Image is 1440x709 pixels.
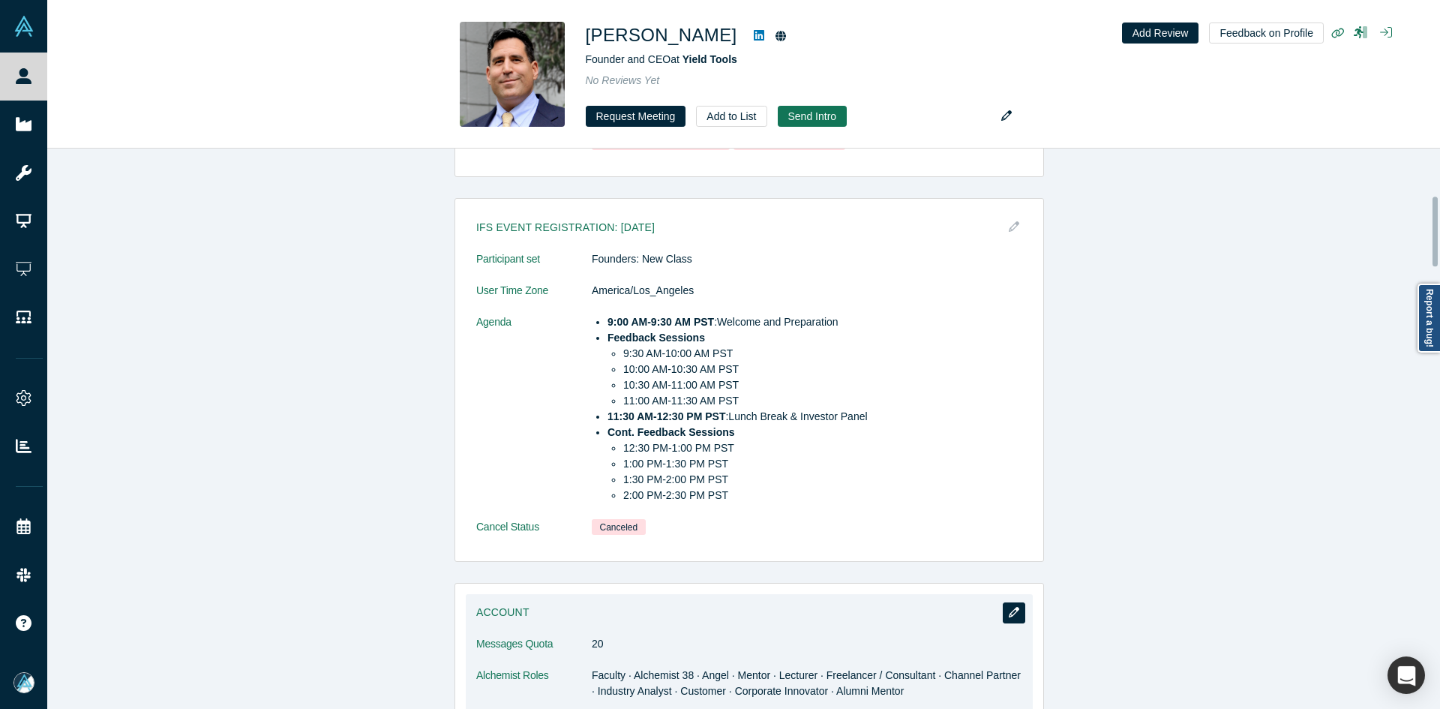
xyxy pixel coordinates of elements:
a: Report a bug! [1417,284,1440,353]
li: 10:00 AM - 10:30 AM PST [623,362,1022,377]
dt: Messages Quota [476,636,592,668]
h3: IFS Event Registration: [DATE] [476,220,1001,236]
li: 1:30 PM - 2:00 PM PST [623,472,1022,488]
button: Add Review [1122,23,1199,44]
a: Yield Tools [682,53,737,65]
li: : Lunch Break & Investor Panel [607,409,1022,425]
dd: America/Los_Angeles [592,283,1022,299]
li: 9:30 AM - 10:00 AM PST [623,346,1022,362]
dt: Registration Status [476,134,592,166]
dd: Founders: New Class [592,251,1022,267]
img: Alchemist Vault Logo [13,16,34,37]
span: No Reviews Yet [586,74,660,86]
dt: Cancel Status [476,519,592,551]
span: Founder and CEO at [586,53,737,65]
dd: 20 [592,636,1022,652]
dt: Participant set [476,251,592,283]
strong: Cont. Feedback Sessions [607,426,735,438]
dt: Agenda [476,314,592,519]
button: Feedback on Profile [1209,23,1324,44]
img: Mia Scott's Account [13,672,34,693]
li: 1:00 PM - 1:30 PM PST [623,456,1022,472]
button: Request Meeting [586,106,686,127]
img: Will Schumaker's Profile Image [460,22,565,127]
dt: User Time Zone [476,283,592,314]
h1: [PERSON_NAME] [586,22,737,49]
button: Send Intro [778,106,847,127]
h3: Account [476,605,1001,620]
strong: 11:30 AM - 12:30 PM PST [607,410,725,422]
span: Canceled [592,519,646,535]
li: 10:30 AM - 11:00 AM PST [623,377,1022,393]
li: 2:00 PM - 2:30 PM PST [623,488,1022,503]
button: Add to List [696,106,766,127]
li: 11:00 AM - 11:30 AM PST [623,393,1022,409]
dd: Faculty · Alchemist 38 · Angel · Mentor · Lecturer · Freelancer / Consultant · Channel Partner · ... [592,668,1022,699]
strong: Feedback Sessions [607,332,705,344]
li: 12:30 PM - 1:00 PM PST [623,440,1022,456]
strong: 9:00 AM - 9:30 AM PST [607,316,714,328]
li: : Welcome and Preparation [607,314,1022,330]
